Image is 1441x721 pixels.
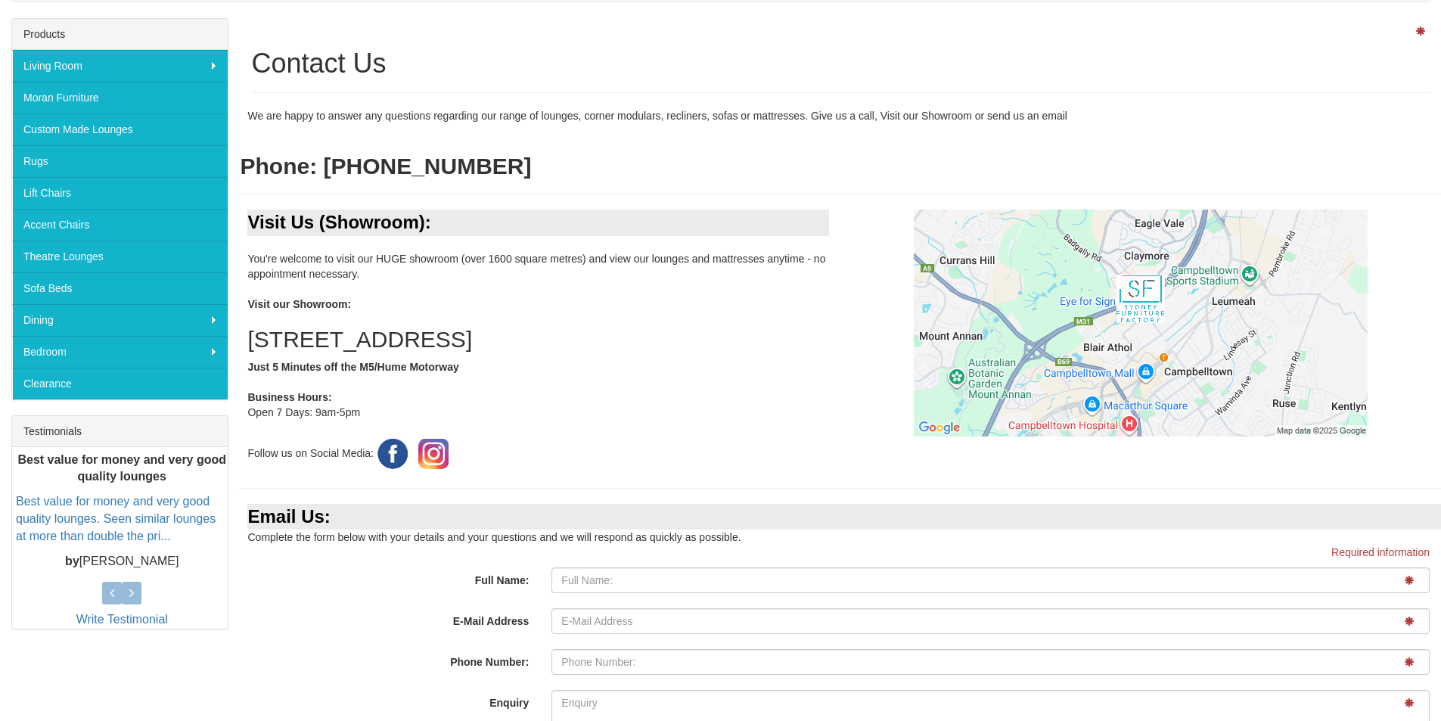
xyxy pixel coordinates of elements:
[17,453,226,483] b: Best value for money and very good quality lounges
[551,649,1430,675] input: Phone Number:
[12,19,228,50] div: Products
[12,416,228,447] div: Testimonials
[12,113,228,145] a: Custom Made Lounges
[12,272,228,304] a: Sofa Beds
[76,613,168,626] a: Write Testimonial
[247,391,331,403] b: Business Hours:
[240,608,540,629] label: E-Mail Address
[12,145,228,177] a: Rugs
[12,368,228,399] a: Clearance
[551,608,1430,634] input: E-Mail Address
[12,241,228,272] a: Theatre Lounges
[12,209,228,241] a: Accent Chairs
[12,177,228,209] a: Lift Chairs
[240,108,1441,123] div: We are happy to answer any questions regarding our range of lounges, corner modulars, recliners, ...
[12,82,228,113] a: Moran Furniture
[247,298,829,373] b: Visit our Showroom: Just 5 Minutes off the M5/Hume Motorway
[415,435,452,473] img: Instagram
[12,50,228,82] a: Living Room
[240,504,1441,545] div: Complete the form below with your details and your questions and we will respond as quickly as po...
[65,555,79,567] b: by
[240,649,540,670] label: Phone Number:
[16,553,228,570] p: [PERSON_NAME]
[240,210,840,472] div: You're welcome to visit our HUGE showroom (over 1600 square metres) and view our lounges and matt...
[240,567,540,588] label: Full Name:
[852,210,1430,437] a: Click to activate map
[16,496,216,543] a: Best value for money and very good quality lounges. Seen similar lounges at more than double the ...
[240,690,540,710] label: Enquiry
[247,504,1441,530] div: Email Us:
[240,154,531,179] b: Phone: [PHONE_NUMBER]
[251,48,1430,79] h1: Contact Us
[12,304,228,336] a: Dining
[247,327,829,352] h2: [STREET_ADDRESS]
[551,567,1430,593] input: Full Name:
[251,545,1430,560] p: Required information
[12,336,228,368] a: Bedroom
[374,435,411,473] img: Facebook
[247,210,829,235] div: Visit Us (Showroom):
[914,210,1368,437] img: Click to activate map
